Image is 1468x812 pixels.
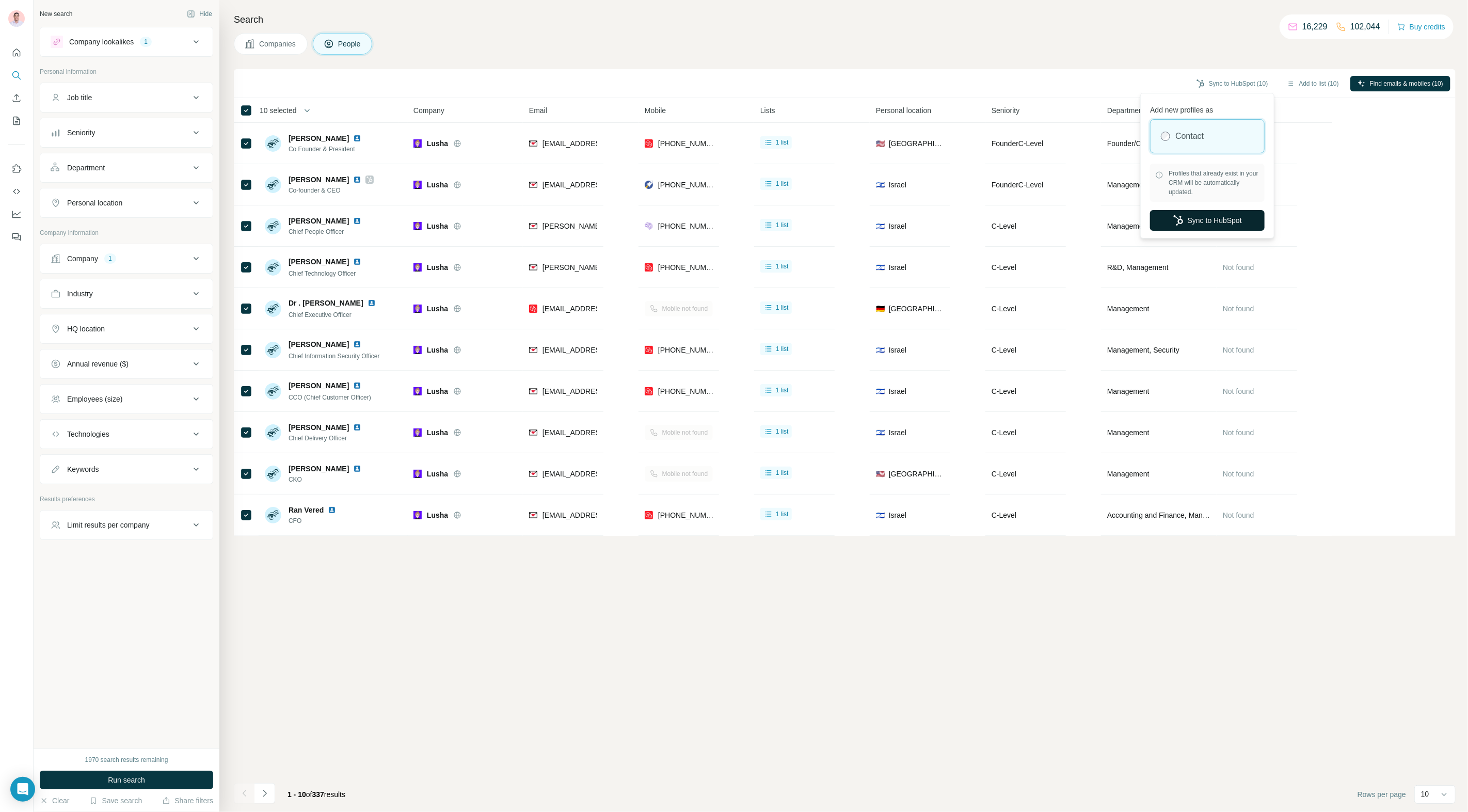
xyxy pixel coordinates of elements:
img: provider findymail logo [529,221,537,231]
span: Lusha [427,262,448,273]
img: LinkedIn logo [328,506,336,514]
span: Management [1107,469,1150,479]
span: Lusha [427,180,448,190]
button: Department [40,155,213,180]
img: Avatar [265,342,281,358]
button: Dashboard [8,205,25,224]
span: 1 list [776,303,789,312]
img: Avatar [265,424,281,441]
img: provider findymail logo [529,427,537,438]
img: Logo of Lusha [413,181,422,189]
p: 102,044 [1350,21,1380,33]
img: provider prospeo logo [645,345,653,355]
span: Personal location [876,105,931,116]
span: CKO [289,475,374,484]
div: Job title [67,92,92,103]
span: Email [529,105,547,116]
span: Company [413,105,444,116]
div: 1 [140,37,152,46]
p: Results preferences [40,495,213,504]
span: [PERSON_NAME] [289,422,349,433]
span: [EMAIL_ADDRESS][DOMAIN_NAME] [542,387,665,395]
span: 10 selected [260,105,297,116]
button: Company lookalikes1 [40,29,213,54]
span: Israel [889,180,906,190]
img: Logo of Lusha [413,387,422,395]
button: Use Surfe on LinkedIn [8,160,25,178]
span: [EMAIL_ADDRESS][DOMAIN_NAME] [542,511,665,519]
img: Logo of Lusha [413,263,422,272]
img: provider findymail logo [529,386,537,396]
span: C-Level [992,222,1016,230]
span: C-Level [992,470,1016,478]
img: Avatar [265,300,281,317]
button: Annual revenue ($) [40,352,213,376]
span: 🇮🇱 [876,262,885,273]
span: [PHONE_NUMBER] [658,387,723,395]
span: Department [1107,105,1145,116]
span: Lusha [427,386,448,396]
span: 1 list [776,262,789,271]
span: Management, Founder/Owner [1107,180,1204,190]
span: 337 [312,790,324,799]
img: LinkedIn logo [353,258,361,266]
span: [EMAIL_ADDRESS][DOMAIN_NAME] [542,346,665,354]
span: [EMAIL_ADDRESS][DOMAIN_NAME] [542,428,665,437]
div: Company [67,253,98,264]
span: Founder/Owner, Management [1107,138,1203,149]
img: provider prospeo logo [645,138,653,149]
img: provider prospeo logo [645,386,653,396]
span: Co Founder & President [289,145,374,154]
button: Sync to HubSpot (10) [1189,76,1275,91]
button: HQ location [40,316,213,341]
span: 1 list [776,344,789,354]
span: 🇮🇱 [876,386,885,396]
img: provider findymail logo [529,510,537,520]
span: 1 list [776,179,789,188]
span: 1 - 10 [288,790,306,799]
span: [PERSON_NAME] [289,464,349,474]
span: Lusha [427,427,448,438]
span: Ran Vered [289,505,324,515]
span: Chief Executive Officer [289,311,352,319]
p: Company information [40,228,213,237]
span: Lists [760,105,775,116]
span: Co-founder & CEO [289,186,374,195]
span: R&D, Management [1107,262,1169,273]
img: Avatar [265,135,281,152]
img: Avatar [265,259,281,276]
button: Enrich CSV [8,89,25,107]
button: Limit results per company [40,513,213,537]
span: [PHONE_NUMBER] [658,263,723,272]
span: 🇮🇱 [876,510,885,520]
span: [PERSON_NAME][EMAIL_ADDRESS][PERSON_NAME][DOMAIN_NAME] [542,263,784,272]
span: [PERSON_NAME] [289,216,349,226]
img: Logo of Lusha [413,511,422,519]
span: Israel [889,262,906,273]
span: CCO (Chief Customer Officer) [289,394,371,401]
div: Technologies [67,429,109,439]
span: [PHONE_NUMBER] [658,346,723,354]
span: Chief Delivery Officer [289,434,374,443]
p: Add new profiles as [1150,101,1265,115]
span: Not found [1223,387,1254,395]
div: Annual revenue ($) [67,359,129,369]
span: [EMAIL_ADDRESS][DOMAIN_NAME] [542,181,665,189]
span: Accounting and Finance, Management [1107,510,1210,520]
div: Department [67,163,105,173]
img: Avatar [8,10,25,27]
span: [PHONE_NUMBER] [658,222,723,230]
span: Management [1107,386,1150,396]
div: Seniority [67,128,95,138]
span: Israel [889,221,906,231]
button: Company1 [40,246,213,271]
img: LinkedIn logo [353,423,361,432]
span: Lusha [427,510,448,520]
img: LinkedIn logo [353,134,361,142]
span: [PERSON_NAME] [289,380,349,391]
span: CFO [289,516,348,526]
img: Logo of Lusha [413,470,422,478]
button: Job title [40,85,213,110]
img: Logo of Lusha [413,346,422,354]
button: Find emails & mobiles (10) [1350,76,1450,91]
